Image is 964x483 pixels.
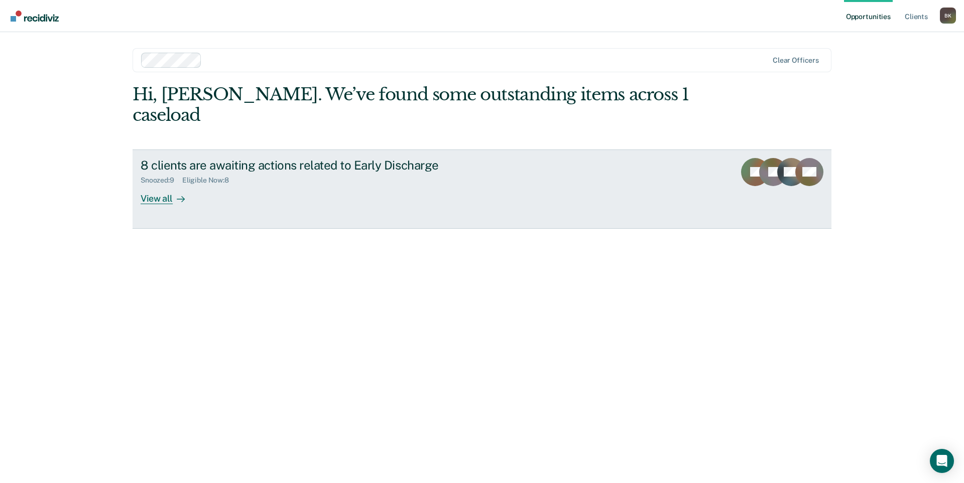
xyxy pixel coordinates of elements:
[773,56,819,65] div: Clear officers
[133,149,831,229] a: 8 clients are awaiting actions related to Early DischargeSnoozed:9Eligible Now:8View all
[133,84,692,125] div: Hi, [PERSON_NAME]. We’ve found some outstanding items across 1 caseload
[141,185,197,204] div: View all
[940,8,956,24] button: Profile dropdown button
[940,8,956,24] div: B K
[141,158,493,173] div: 8 clients are awaiting actions related to Early Discharge
[11,11,59,22] img: Recidiviz
[141,176,182,185] div: Snoozed : 9
[182,176,237,185] div: Eligible Now : 8
[930,449,954,473] div: Open Intercom Messenger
